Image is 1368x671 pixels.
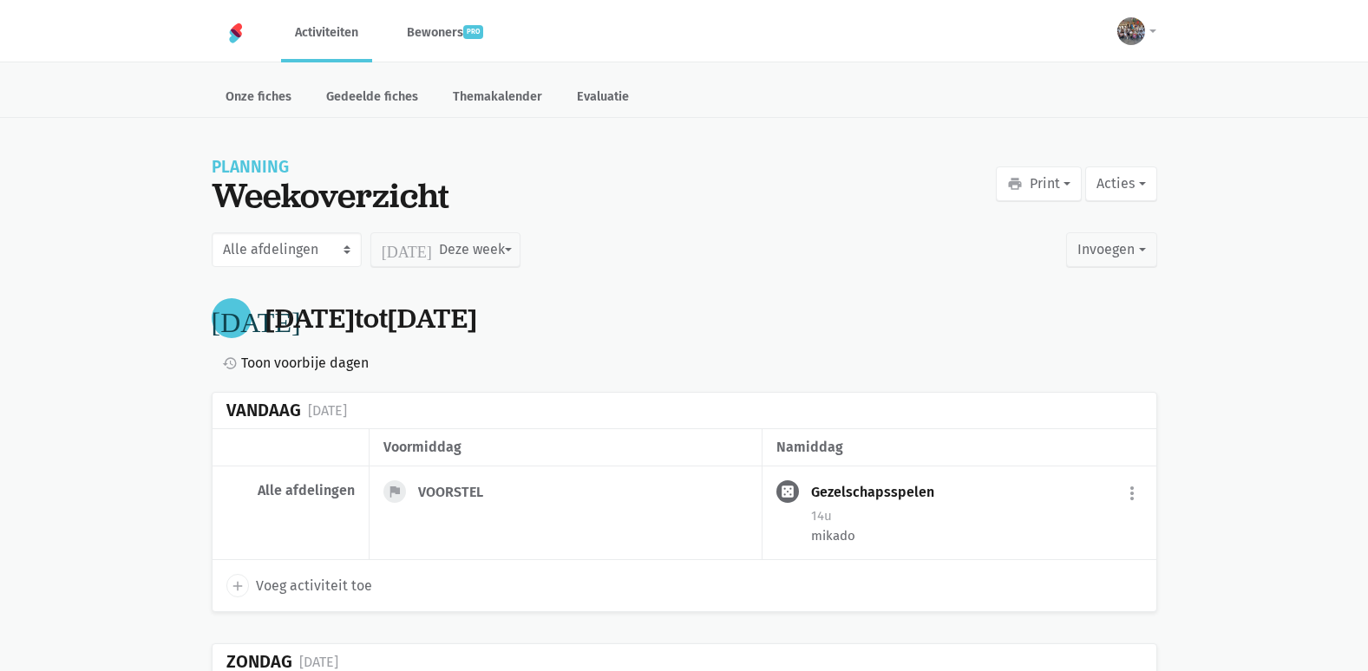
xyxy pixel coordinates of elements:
[281,3,372,62] a: Activiteiten
[265,300,355,336] span: [DATE]
[215,352,369,375] a: Toon voorbije dagen
[312,80,432,117] a: Gedeelde fiches
[212,80,305,117] a: Onze fiches
[780,484,795,499] i: casino
[776,436,1142,459] div: namiddag
[811,526,1142,545] div: mikado
[241,352,369,375] span: Toon voorbije dagen
[811,508,832,524] span: 14u
[393,3,497,62] a: Bewonerspro
[383,436,748,459] div: voormiddag
[1085,166,1156,201] button: Acties
[256,575,372,597] span: Voeg activiteit toe
[212,304,301,332] i: [DATE]
[1066,232,1156,267] button: Invoegen
[230,578,245,594] i: add
[418,484,497,501] div: VOORSTEL
[226,574,372,596] a: add Voeg activiteit toe
[996,166,1082,201] button: Print
[370,232,520,267] button: Deze week
[439,80,556,117] a: Themakalender
[212,175,449,215] div: Weekoverzicht
[811,484,948,501] div: Gezelschapsspelen
[308,400,347,422] div: [DATE]
[226,401,301,420] div: Vandaag
[382,242,432,257] i: [DATE]
[265,303,477,335] div: tot
[387,484,403,499] i: flag
[463,25,483,39] span: pro
[226,23,246,43] img: Home
[226,482,355,499] div: Alle afdelingen
[1007,176,1023,192] i: print
[212,160,449,175] div: Planning
[222,355,238,371] i: history
[563,80,643,117] a: Evaluatie
[388,300,477,336] span: [DATE]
